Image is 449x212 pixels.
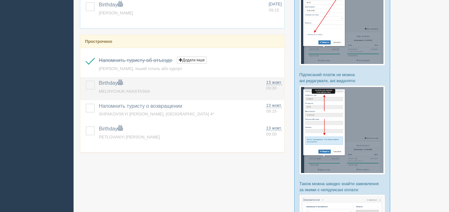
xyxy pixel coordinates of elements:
[99,103,182,109] a: Напомнить туристу о возвращении
[99,58,172,63] a: Напомнить туристу об отъезде
[266,80,282,91] a: 13 жовт. 09:30
[266,132,277,137] span: 09:00
[99,2,123,7] a: Birthday
[99,135,160,139] a: PETLOVANYI [PERSON_NAME]
[266,103,282,108] span: 13 жовт.
[99,66,182,71] a: [PERSON_NAME], Інший готель або курорт
[269,1,282,13] a: [DATE] 09:15
[99,112,214,116] a: SHPAKOVSKYI [PERSON_NAME], [GEOGRAPHIC_DATA] 4*
[266,86,277,90] span: 09:30
[99,89,150,94] a: MELNYCHUK ANASTASIIA
[266,109,277,114] span: 09:15
[177,57,207,64] button: Додати інше
[85,39,112,44] b: Прострочено
[99,80,123,86] a: Birthday
[266,126,282,131] span: 13 жовт.
[269,8,279,12] span: 09:15
[299,181,385,193] p: Також можна швидко знайти замовлення за якими є непідписані оплати:
[299,85,385,174] img: %D0%BF%D1%96%D0%B4%D1%82%D0%B2%D0%B5%D1%80%D0%B4%D0%B6%D0%B5%D0%BD%D0%BD%D1%8F-%D0%BE%D0%BF%D0%BB...
[266,103,282,114] a: 13 жовт. 09:15
[269,2,282,6] span: [DATE]
[299,72,385,84] p: Підписаний платіж не можна ані редагувати, ані видаляти:
[99,11,133,15] a: [PERSON_NAME]
[266,125,282,137] a: 13 жовт. 09:00
[266,80,282,85] span: 13 жовт.
[99,126,123,131] a: Birthday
